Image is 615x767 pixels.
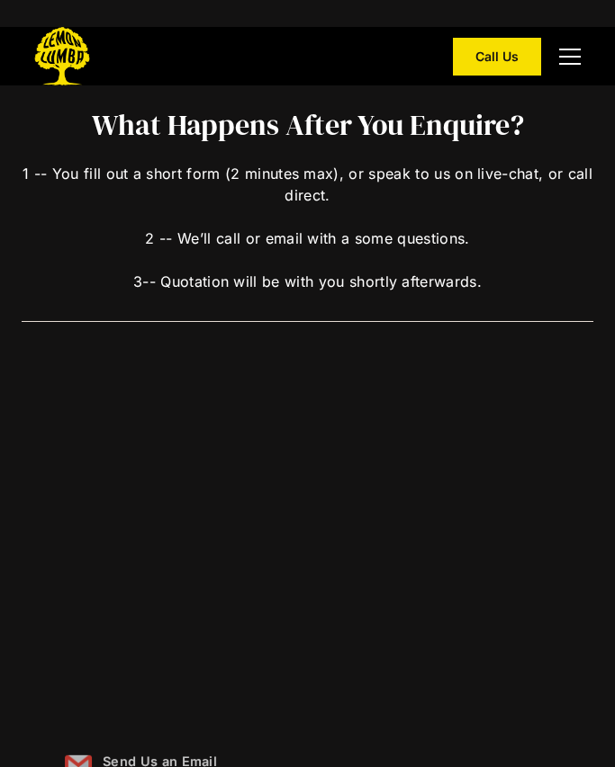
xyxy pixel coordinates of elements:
a: Call Us [453,38,541,76]
div: 1 -- You fill out a short form (2 minutes max), or speak to us on live-chat, or call direct. 2 --... [22,141,593,292]
h2: What Happens After You Enquire? [22,110,593,141]
div: Call Us [475,50,519,63]
div: menu [548,35,584,78]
